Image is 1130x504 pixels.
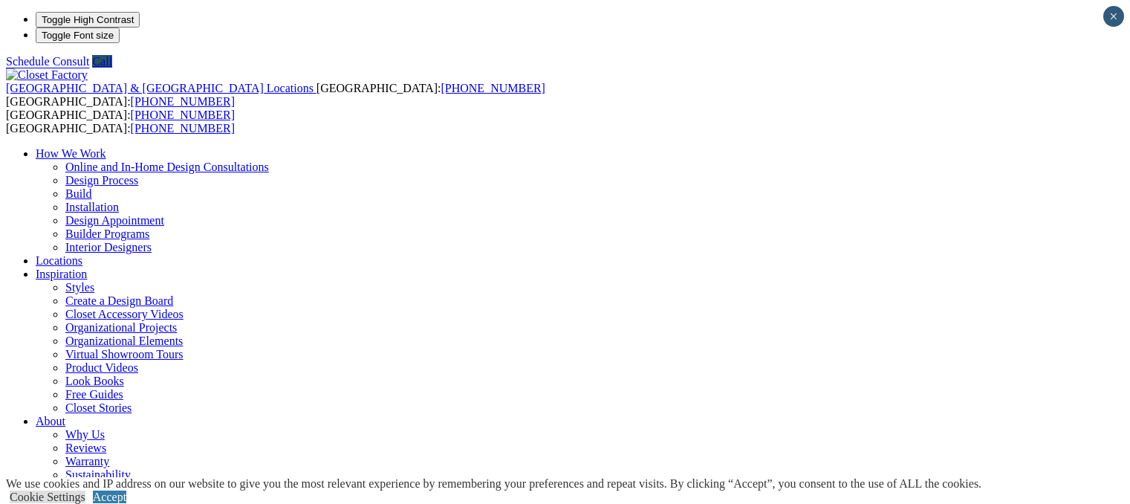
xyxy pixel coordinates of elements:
a: Cookie Settings [10,491,85,503]
a: Closet Stories [65,401,131,414]
div: We use cookies and IP address on our website to give you the most relevant experience by remember... [6,477,981,491]
a: Product Videos [65,361,138,374]
a: How We Work [36,147,106,160]
span: [GEOGRAPHIC_DATA] & [GEOGRAPHIC_DATA] Locations [6,82,314,94]
a: About [36,415,65,427]
a: Warranty [65,455,109,468]
a: Closet Accessory Videos [65,308,184,320]
img: Closet Factory [6,68,88,82]
a: Online and In-Home Design Consultations [65,161,269,173]
a: Build [65,187,92,200]
a: [PHONE_NUMBER] [131,109,235,121]
a: Builder Programs [65,227,149,240]
a: Styles [65,281,94,294]
a: [PHONE_NUMBER] [131,122,235,135]
button: Toggle High Contrast [36,12,140,28]
a: [GEOGRAPHIC_DATA] & [GEOGRAPHIC_DATA] Locations [6,82,316,94]
a: Design Appointment [65,214,164,227]
a: Create a Design Board [65,294,173,307]
a: Look Books [65,375,124,387]
a: Organizational Elements [65,335,183,347]
span: [GEOGRAPHIC_DATA]: [GEOGRAPHIC_DATA]: [6,82,545,108]
a: [PHONE_NUMBER] [131,95,235,108]
span: [GEOGRAPHIC_DATA]: [GEOGRAPHIC_DATA]: [6,109,235,135]
a: Free Guides [65,388,123,401]
span: Toggle High Contrast [42,14,134,25]
a: Accept [93,491,126,503]
a: Schedule Consult [6,55,89,68]
a: Design Process [65,174,138,187]
a: Locations [36,254,82,267]
span: Toggle Font size [42,30,114,41]
a: Installation [65,201,119,213]
a: Interior Designers [65,241,152,253]
a: [PHONE_NUMBER] [441,82,545,94]
button: Close [1103,6,1124,27]
a: Why Us [65,428,105,441]
a: Inspiration [36,268,87,280]
a: Organizational Projects [65,321,177,334]
a: Sustainability [65,468,131,481]
a: Call [92,55,112,68]
a: Reviews [65,442,106,454]
a: Virtual Showroom Tours [65,348,184,361]
button: Toggle Font size [36,28,120,43]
